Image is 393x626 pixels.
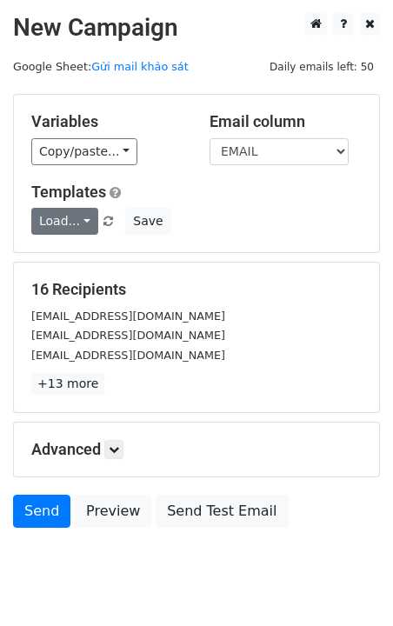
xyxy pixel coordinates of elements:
[31,138,137,165] a: Copy/paste...
[31,329,225,342] small: [EMAIL_ADDRESS][DOMAIN_NAME]
[156,495,288,528] a: Send Test Email
[31,208,98,235] a: Load...
[31,280,362,299] h5: 16 Recipients
[31,112,183,131] h5: Variables
[31,183,106,201] a: Templates
[263,57,380,77] span: Daily emails left: 50
[31,440,362,459] h5: Advanced
[125,208,170,235] button: Save
[13,495,70,528] a: Send
[31,373,104,395] a: +13 more
[263,60,380,73] a: Daily emails left: 50
[13,13,380,43] h2: New Campaign
[13,60,189,73] small: Google Sheet:
[91,60,189,73] a: Gửi mail khảo sát
[31,349,225,362] small: [EMAIL_ADDRESS][DOMAIN_NAME]
[210,112,362,131] h5: Email column
[75,495,151,528] a: Preview
[31,310,225,323] small: [EMAIL_ADDRESS][DOMAIN_NAME]
[306,543,393,626] iframe: Chat Widget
